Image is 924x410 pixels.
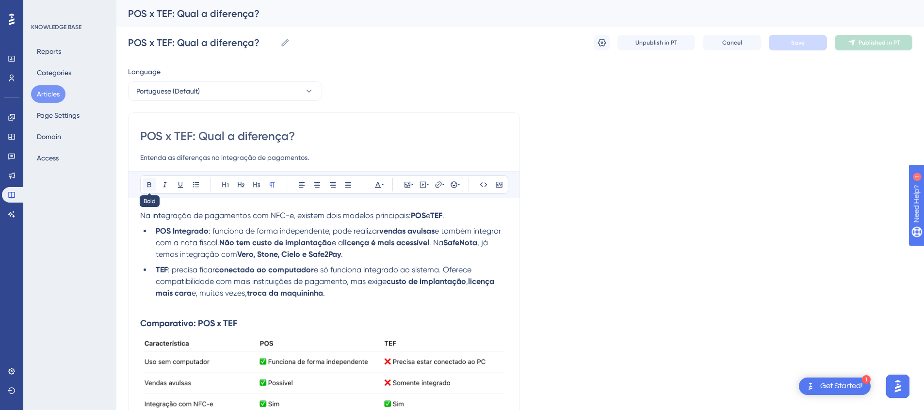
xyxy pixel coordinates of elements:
strong: custo de implantação [387,277,466,286]
strong: conectado ao computador [215,265,314,274]
button: Page Settings [31,107,85,124]
span: Cancel [722,39,742,47]
button: Portuguese (Default) [128,81,322,101]
strong: POS [411,211,426,220]
span: . [442,211,444,220]
span: . [341,250,343,259]
span: Na integração de pagamentos com NFC-e, existem dois modelos principais: [140,211,411,220]
button: Cancel [703,35,761,50]
strong: TEF [156,265,168,274]
span: , [466,277,468,286]
strong: licença é mais acessível [343,238,429,247]
span: e só funciona integrado ao sistema. Oferece compatibilidade com mais instituições de pagamento, m... [156,265,473,286]
div: 1 [862,375,871,384]
iframe: UserGuiding AI Assistant Launcher [883,372,912,401]
span: Portuguese (Default) [136,85,200,97]
button: Articles [31,85,65,103]
div: Get Started! [820,381,863,392]
span: . [323,288,325,298]
button: Unpublish in PT [617,35,695,50]
img: launcher-image-alternative-text [805,380,816,392]
span: Need Help? [23,2,61,14]
span: : precisa ficar [168,265,215,274]
button: Reports [31,43,67,60]
input: Article Name [128,36,276,49]
span: . Na [429,238,443,247]
button: Domain [31,128,67,145]
button: Save [769,35,827,50]
span: Unpublish in PT [635,39,677,47]
span: Published in PT [859,39,900,47]
span: e, muitas vezes, [192,288,247,298]
button: Published in PT [835,35,912,50]
span: : funciona de forma independente, pode realizar [209,226,379,236]
strong: troca da maquininha [247,288,323,298]
strong: POS Integrado [156,226,209,236]
input: Article Title [140,128,508,144]
strong: vendas avulsas [379,226,435,236]
div: POS x TEF: Qual a diferença? [128,7,888,20]
input: Article Description [140,152,508,163]
div: Open Get Started! checklist, remaining modules: 1 [799,378,871,395]
button: Categories [31,64,77,81]
span: e a [332,238,343,247]
strong: SafeNota [443,238,477,247]
span: e [426,211,430,220]
strong: TEF [430,211,442,220]
span: Save [791,39,805,47]
strong: Comparativo: POS x TEF [140,318,237,329]
strong: Não tem custo de implantação [219,238,332,247]
button: Access [31,149,65,167]
div: 1 [67,5,70,13]
div: KNOWLEDGE BASE [31,23,81,31]
span: Language [128,66,161,78]
strong: Vero, Stone, Cielo e Safe2Pay [237,250,341,259]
